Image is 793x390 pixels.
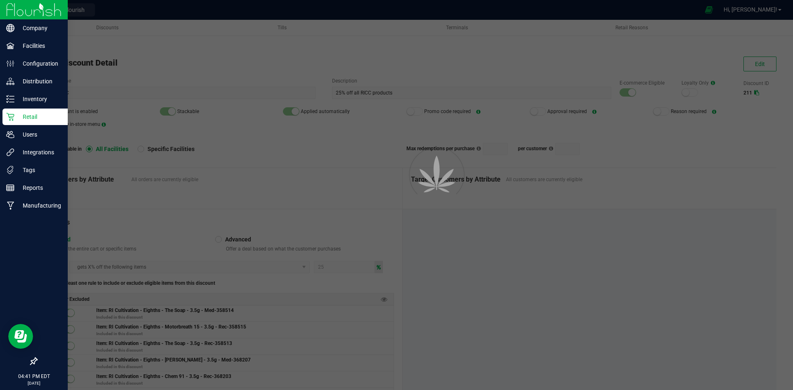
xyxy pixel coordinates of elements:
[6,201,14,210] inline-svg: Manufacturing
[6,24,14,32] inline-svg: Company
[6,113,14,121] inline-svg: Retail
[6,148,14,156] inline-svg: Integrations
[14,201,64,210] p: Manufacturing
[14,59,64,69] p: Configuration
[4,380,64,386] p: [DATE]
[6,130,14,139] inline-svg: Users
[6,42,14,50] inline-svg: Facilities
[14,23,64,33] p: Company
[8,324,33,349] iframe: Resource center
[6,95,14,103] inline-svg: Inventory
[14,112,64,122] p: Retail
[14,76,64,86] p: Distribution
[6,77,14,85] inline-svg: Distribution
[14,94,64,104] p: Inventory
[14,147,64,157] p: Integrations
[14,130,64,139] p: Users
[4,373,64,380] p: 04:41 PM EDT
[6,59,14,68] inline-svg: Configuration
[14,183,64,193] p: Reports
[6,184,14,192] inline-svg: Reports
[14,165,64,175] p: Tags
[14,41,64,51] p: Facilities
[6,166,14,174] inline-svg: Tags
